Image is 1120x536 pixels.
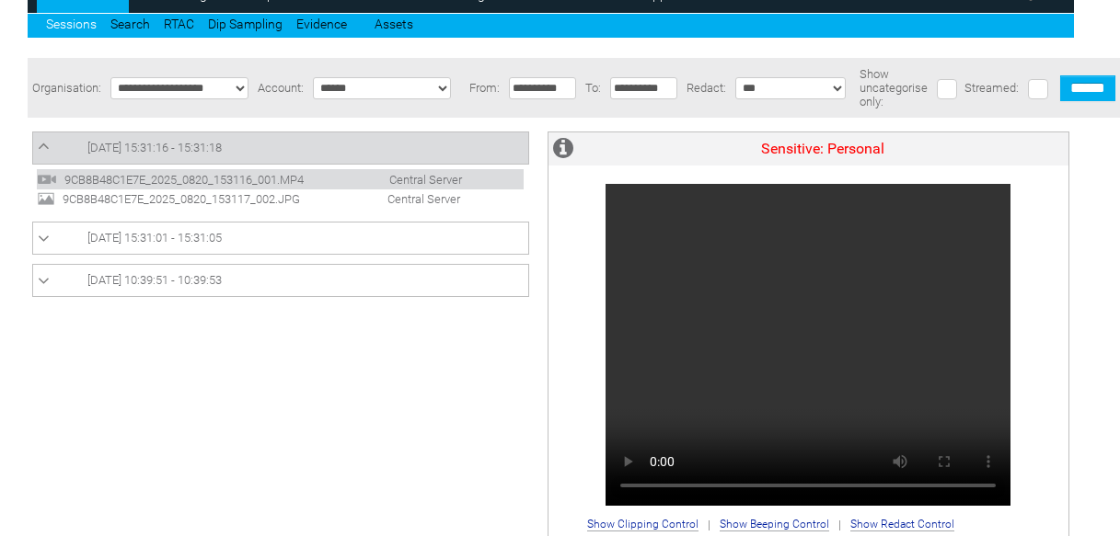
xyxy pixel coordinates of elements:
[708,518,710,531] span: |
[38,269,524,291] a: [DATE] 10:39:51 - 10:39:53
[343,173,471,187] span: Central Server
[87,273,222,287] span: [DATE] 10:39:51 - 10:39:53
[838,518,841,531] span: |
[860,67,928,108] span: Show uncategorise only:
[581,58,606,118] td: To:
[87,141,222,154] span: [DATE] 15:31:16 - 15:31:18
[682,58,731,118] td: Redact:
[37,169,57,189] img: video24.svg
[60,173,341,187] span: 9CB8B48C1E7E_2025_0820_153116_001.MP4
[465,58,504,118] td: From:
[375,17,413,31] a: Assets
[208,17,283,31] a: Dip Sampling
[578,132,1068,165] td: Sensitive: Personal
[28,58,106,118] td: Organisation:
[38,137,524,159] a: [DATE] 15:31:16 - 15:31:18
[964,81,1019,95] span: Streamed:
[110,17,150,31] a: Search
[37,171,471,185] a: 9CB8B48C1E7E_2025_0820_153116_001.MP4 Central Server
[87,231,222,245] span: [DATE] 15:31:01 - 15:31:05
[38,227,524,249] a: [DATE] 15:31:01 - 15:31:05
[46,17,97,31] a: Sessions
[58,192,339,206] span: 9CB8B48C1E7E_2025_0820_153117_002.JPG
[587,518,699,531] span: Show Clipping Control
[850,518,954,531] span: Show Redact Control
[164,17,194,31] a: RTAC
[341,192,469,206] span: Central Server
[37,189,55,208] img: image24.svg
[37,190,469,204] a: 9CB8B48C1E7E_2025_0820_153117_002.JPG Central Server
[253,58,308,118] td: Account:
[296,17,347,31] a: Evidence
[720,518,829,531] span: Show Beeping Control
